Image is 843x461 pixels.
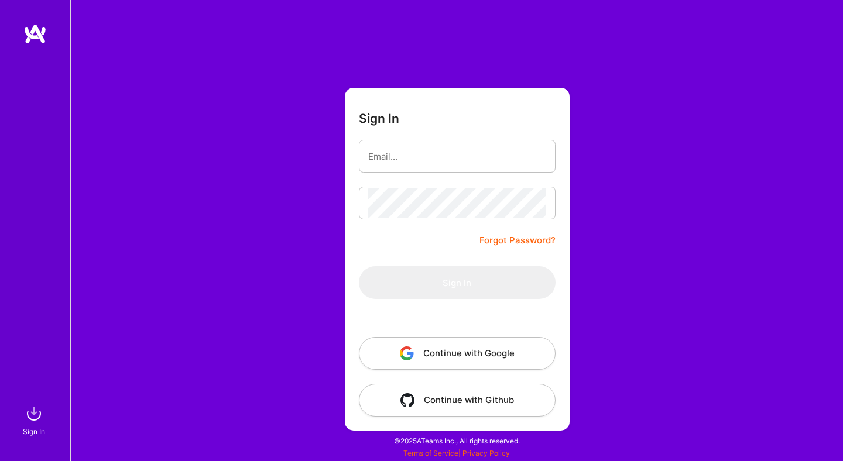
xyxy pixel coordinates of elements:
[462,449,510,457] a: Privacy Policy
[400,346,414,360] img: icon
[359,384,556,417] button: Continue with Github
[368,142,546,171] input: Email...
[479,233,556,247] a: Forgot Password?
[400,393,414,407] img: icon
[23,23,47,44] img: logo
[25,402,46,438] a: sign inSign In
[403,449,458,457] a: Terms of Service
[403,449,510,457] span: |
[22,402,46,425] img: sign in
[359,111,399,126] h3: Sign In
[359,337,556,370] button: Continue with Google
[23,425,45,438] div: Sign In
[70,426,843,455] div: © 2025 ATeams Inc., All rights reserved.
[359,266,556,299] button: Sign In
